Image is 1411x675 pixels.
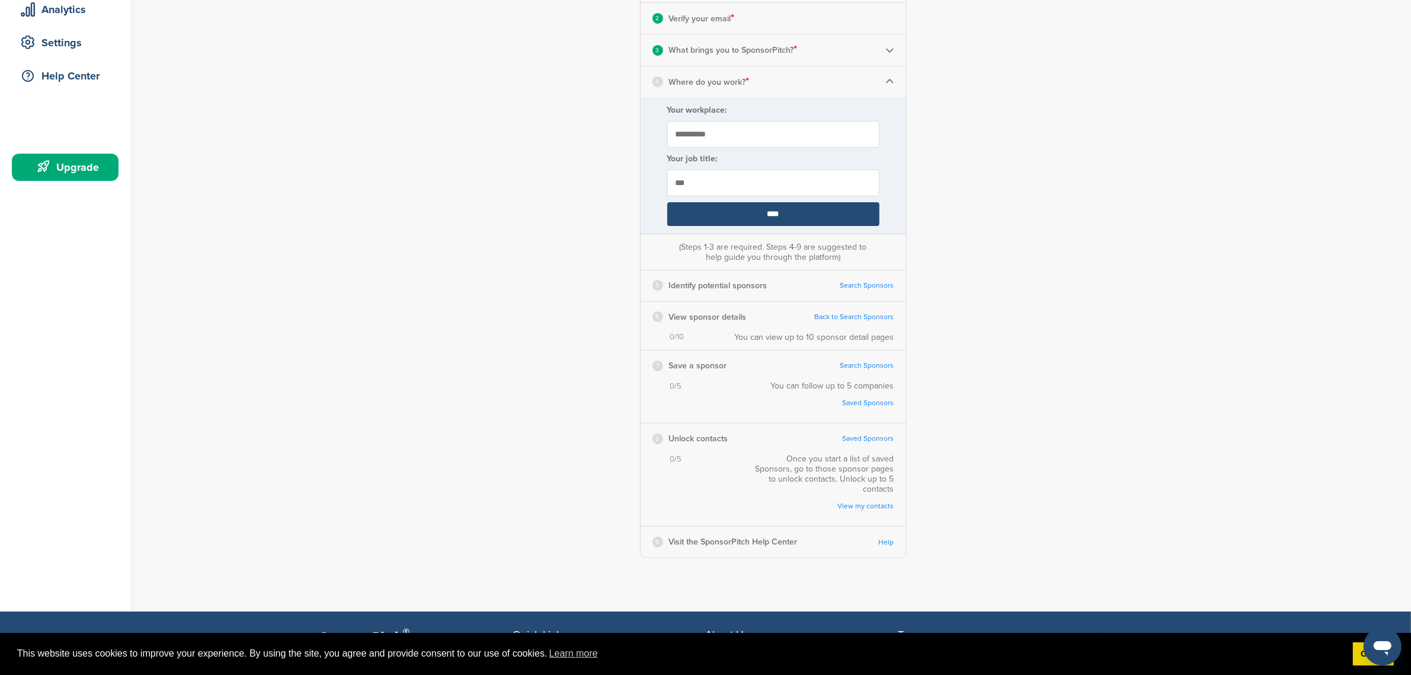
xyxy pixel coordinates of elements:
img: Checklist arrow 2 [885,46,894,55]
p: Identify potential sponsors [669,278,767,293]
div: 8 [652,434,663,444]
span: 0/10 [670,332,684,342]
div: 6 [652,311,663,322]
div: 5 [652,280,663,291]
iframe: Button to launch messaging window [1364,628,1402,666]
span: About Us [706,628,749,641]
div: 9 [652,537,663,547]
img: Checklist arrow 1 [885,77,894,86]
a: dismiss cookie message [1353,642,1394,666]
a: Help Center [12,62,119,90]
label: Your workplace: [667,105,879,115]
div: Upgrade [18,157,119,178]
p: Save a sponsor [669,358,727,373]
span: ® [404,625,410,639]
a: Search Sponsors [840,281,894,290]
div: You can follow up to 5 companies [771,381,894,415]
div: (Steps 1-3 are required. Steps 4-9 are suggested to help guide you through the platform) [676,242,869,262]
p: View sponsor details [669,310,747,324]
a: Saved Sponsors [783,399,894,407]
label: Your job title: [667,154,879,164]
a: Saved Sponsors [843,434,894,443]
a: Upgrade [12,154,119,181]
p: What brings you to SponsorPitch? [669,42,798,58]
a: Back to Search Sponsors [815,313,894,321]
span: 0/5 [670,381,682,391]
div: 7 [652,361,663,371]
p: SponsorPitch [321,629,513,647]
a: Settings [12,29,119,56]
span: This website uses cookies to improve your experience. By using the site, you agree and provide co... [17,645,1343,663]
p: Verify your email [669,11,735,26]
p: Where do you work? [669,74,750,90]
span: 0/5 [670,454,682,464]
p: Visit the SponsorPitch Help Center [669,534,798,549]
span: Terms [898,628,926,641]
div: 2 [652,13,663,24]
span: Quick Links [513,628,567,641]
div: Once you start a list of saved Sponsors, go to those sponsor pages to unlock contacts. Unlock up ... [748,454,894,518]
a: Help [879,538,894,547]
div: Settings [18,32,119,53]
a: View my contacts [760,502,894,511]
a: Search Sponsors [840,361,894,370]
div: 4 [652,77,663,87]
div: 3 [652,45,663,56]
div: You can view up to 10 sponsor detail pages [735,332,894,342]
p: Unlock contacts [669,431,728,446]
div: Help Center [18,65,119,87]
a: learn more about cookies [548,645,600,663]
